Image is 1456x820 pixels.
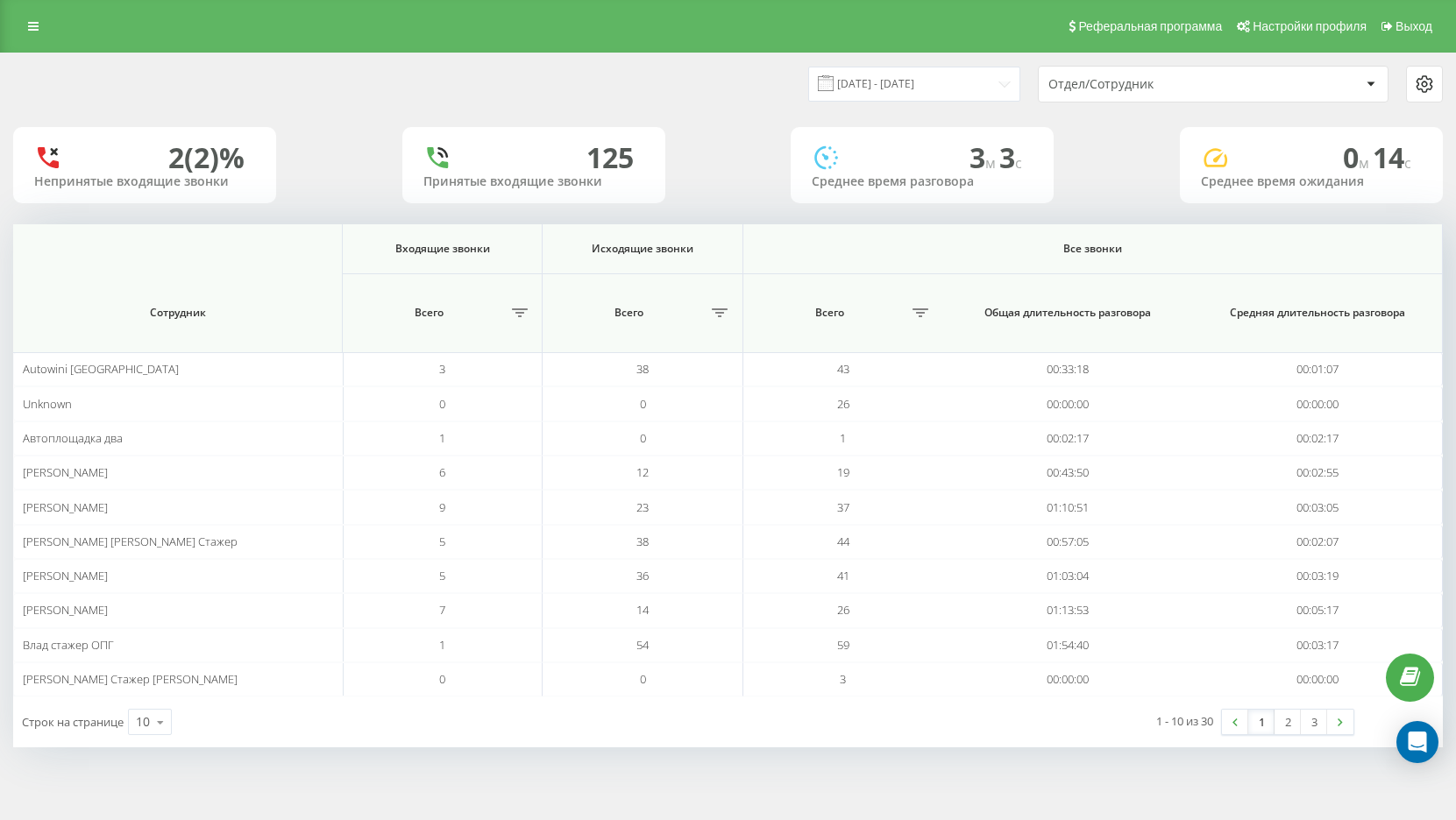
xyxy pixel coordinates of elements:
[22,714,124,730] span: Строк на странице
[640,671,646,687] span: 0
[23,396,72,412] span: Unknown
[1193,628,1443,662] td: 00:03:17
[837,499,849,515] span: 37
[636,361,649,377] span: 38
[1301,710,1327,734] a: 3
[352,306,506,320] span: Всего
[640,430,646,446] span: 0
[985,153,999,173] span: м
[636,568,649,583] span: 36
[1248,710,1275,734] a: 1
[1193,559,1443,593] td: 00:03:19
[837,568,849,583] span: 41
[1078,19,1222,33] span: Реферальная программа
[586,141,634,174] div: 125
[23,534,238,549] span: [PERSON_NAME] [PERSON_NAME] Стажер
[1048,77,1258,92] div: Отдел/Сотрудник
[837,464,849,480] span: 19
[636,637,649,653] span: 54
[837,396,849,412] span: 26
[837,534,849,549] span: 44
[840,430,846,446] span: 1
[38,306,318,320] span: Сотрудник
[439,430,445,446] span: 1
[943,421,1193,456] td: 00:02:17
[837,361,849,377] span: 43
[423,174,644,189] div: Принятые входящие звонки
[640,396,646,412] span: 0
[23,568,108,583] span: [PERSON_NAME]
[812,174,1033,189] div: Среднее время разговора
[1396,19,1432,33] span: Выход
[943,662,1193,696] td: 00:00:00
[551,306,706,320] span: Всего
[1343,138,1373,176] span: 0
[963,306,1173,320] span: Общая длительность разговора
[943,525,1193,559] td: 00:57:05
[943,386,1193,421] td: 00:00:00
[439,637,445,653] span: 1
[969,138,999,176] span: 3
[439,568,445,583] span: 5
[943,352,1193,386] td: 00:33:18
[1156,712,1213,730] div: 1 - 10 из 30
[1193,421,1443,456] td: 00:02:17
[999,138,1022,176] span: 3
[439,671,445,687] span: 0
[23,464,108,480] span: [PERSON_NAME]
[636,464,649,480] span: 12
[439,396,445,412] span: 0
[439,499,445,515] span: 9
[1193,386,1443,421] td: 00:00:00
[1213,306,1422,320] span: Средняя длительность разговора
[636,499,649,515] span: 23
[1396,721,1438,763] div: Open Intercom Messenger
[943,490,1193,524] td: 01:10:51
[837,602,849,618] span: 26
[23,602,108,618] span: [PERSON_NAME]
[1253,19,1367,33] span: Настройки профиля
[361,242,524,256] span: Входящие звонки
[943,628,1193,662] td: 01:54:40
[561,242,724,256] span: Исходящие звонки
[1193,593,1443,627] td: 00:05:17
[1193,456,1443,490] td: 00:02:55
[23,637,114,653] span: Влад стажер ОПГ
[1015,153,1022,173] span: c
[1193,352,1443,386] td: 00:01:07
[439,602,445,618] span: 7
[943,456,1193,490] td: 00:43:50
[636,534,649,549] span: 38
[168,141,245,174] div: 2 (2)%
[439,534,445,549] span: 5
[23,361,179,377] span: Autowini [GEOGRAPHIC_DATA]
[1359,153,1373,173] span: м
[439,361,445,377] span: 3
[23,499,108,515] span: [PERSON_NAME]
[136,713,150,731] div: 10
[1193,490,1443,524] td: 00:03:05
[1201,174,1422,189] div: Среднее время ожидания
[1193,662,1443,696] td: 00:00:00
[23,430,123,446] span: Автоплощадка два
[1275,710,1301,734] a: 2
[1373,138,1411,176] span: 14
[439,464,445,480] span: 6
[840,671,846,687] span: 3
[752,306,907,320] span: Всего
[34,174,255,189] div: Непринятые входящие звонки
[23,671,238,687] span: [PERSON_NAME] Стажер [PERSON_NAME]
[1404,153,1411,173] span: c
[837,637,849,653] span: 59
[943,593,1193,627] td: 01:13:53
[636,602,649,618] span: 14
[1193,525,1443,559] td: 00:02:07
[943,559,1193,593] td: 01:03:04
[785,242,1399,256] span: Все звонки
